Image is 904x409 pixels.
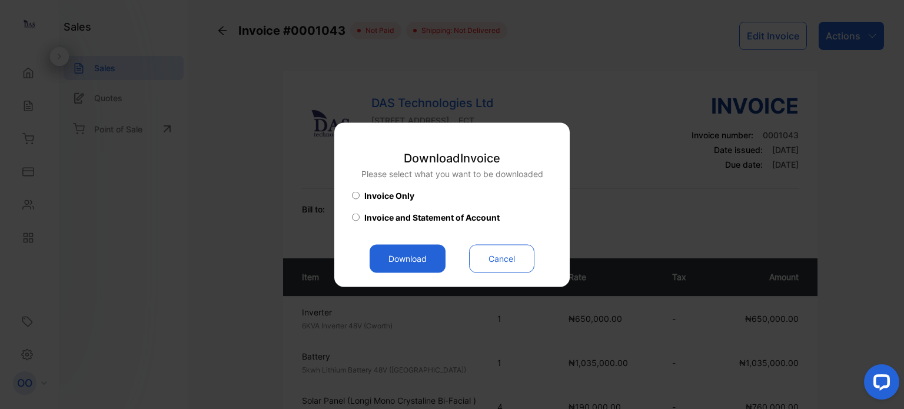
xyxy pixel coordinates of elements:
[364,189,414,201] span: Invoice Only
[364,211,500,223] span: Invoice and Statement of Account
[361,167,543,179] p: Please select what you want to be downloaded
[361,149,543,167] p: Download Invoice
[469,244,534,272] button: Cancel
[855,360,904,409] iframe: LiveChat chat widget
[370,244,446,272] button: Download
